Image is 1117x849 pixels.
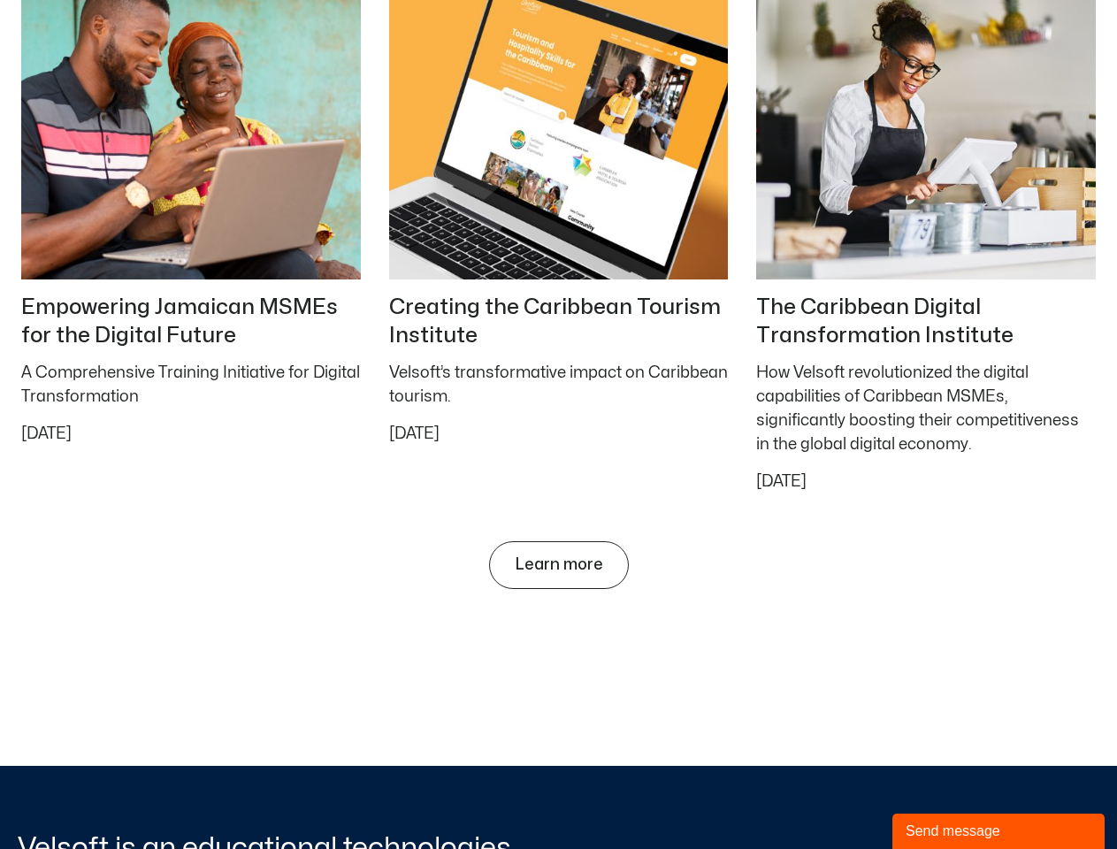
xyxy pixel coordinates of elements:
p: [DATE] [389,426,729,442]
iframe: chat widget [892,810,1108,849]
span: Learn more [515,556,603,574]
a: Learn more [489,541,629,589]
div: Velsoft’s transformative impact on Caribbean tourism. [389,361,729,409]
div: How Velsoft revolutionized the digital capabilities of Caribbean MSMEs, significantly boosting th... [756,361,1096,456]
h2: Empowering Jamaican MSMEs for the Digital Future [21,294,361,350]
div: A Comprehensive Training Initiative for Digital Transformation [21,361,361,409]
h2: The Caribbean Digital Transformation Institute [756,294,1096,350]
p: [DATE] [21,426,361,442]
h2: Creating the Caribbean Tourism Institute [389,294,729,350]
p: [DATE] [756,474,1096,490]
